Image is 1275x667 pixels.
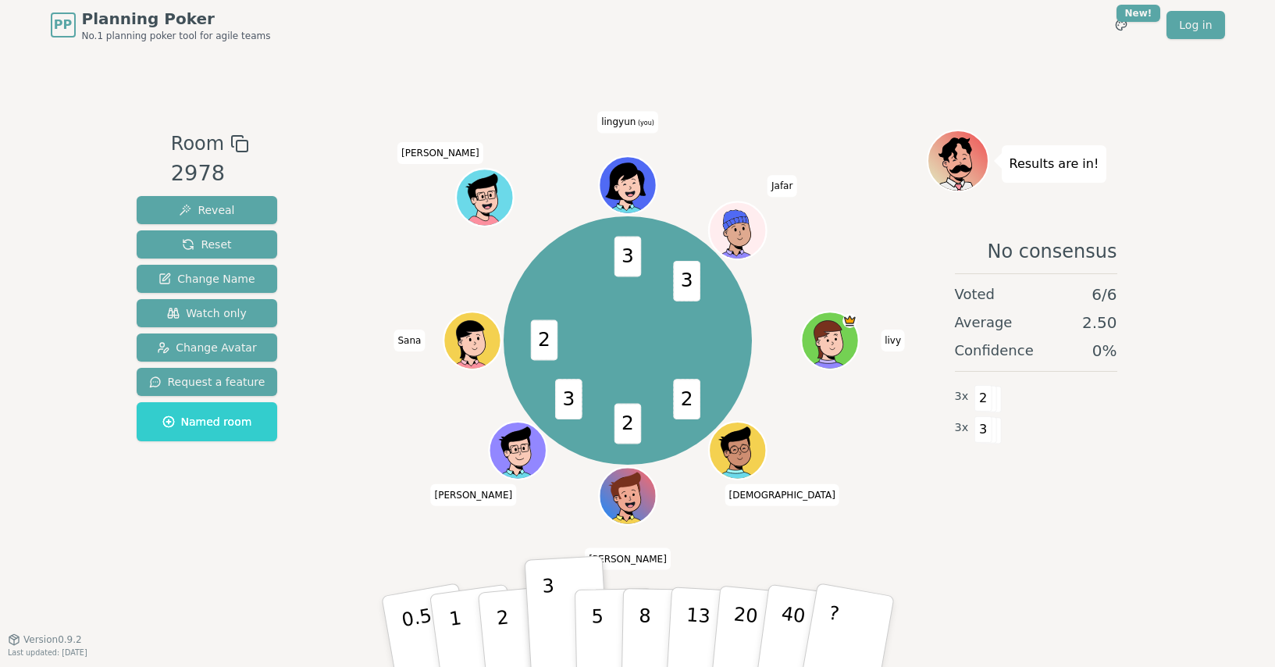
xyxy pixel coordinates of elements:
button: Request a feature [137,368,278,396]
span: Click to change your name [394,330,425,351]
span: Watch only [167,305,247,321]
span: Last updated: [DATE] [8,648,87,657]
span: Planning Poker [82,8,271,30]
span: 3 [974,416,992,443]
span: 2.50 [1082,312,1117,333]
span: No consensus [987,239,1117,264]
span: Voted [955,284,995,305]
button: Reveal [137,196,278,224]
span: 3 [614,237,642,277]
span: 3 [673,261,700,301]
span: Click to change your name [397,142,483,164]
span: Average [955,312,1013,333]
span: 6 / 6 [1092,284,1117,305]
button: Click to change your avatar [600,158,654,212]
button: New! [1107,11,1135,39]
button: Watch only [137,299,278,327]
span: Click to change your name [767,175,796,197]
p: Results are in! [1010,153,1099,175]
span: PP [54,16,72,34]
span: 2 [974,385,992,412]
span: 0 % [1092,340,1117,362]
p: 3 [541,575,558,660]
span: 2 [673,380,700,420]
span: livy is the host [842,313,857,327]
span: Click to change your name [725,483,839,505]
span: Version 0.9.2 [23,633,82,646]
span: Change Name [158,271,255,287]
a: Log in [1166,11,1224,39]
span: 3 [555,380,582,420]
button: Named room [137,402,278,441]
span: Click to change your name [430,483,516,505]
a: PPPlanning PokerNo.1 planning poker tool for agile teams [51,8,271,42]
span: No.1 planning poker tool for agile teams [82,30,271,42]
button: Version0.9.2 [8,633,82,646]
span: Reveal [179,202,234,218]
span: 2 [531,320,558,361]
button: Reset [137,230,278,259]
span: Confidence [955,340,1034,362]
span: Change Avatar [157,340,257,355]
button: Change Avatar [137,333,278,362]
span: Click to change your name [597,111,658,133]
span: 3 x [955,388,969,405]
div: New! [1117,5,1161,22]
span: 3 x [955,419,969,437]
span: (you) [636,119,654,127]
span: Click to change your name [585,548,671,569]
span: Named room [162,414,252,430]
button: Change Name [137,265,278,293]
div: 2978 [171,158,249,190]
span: Room [171,130,224,158]
span: 2 [614,404,642,444]
span: Reset [182,237,231,252]
span: Click to change your name [881,330,905,351]
span: Request a feature [149,374,265,390]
